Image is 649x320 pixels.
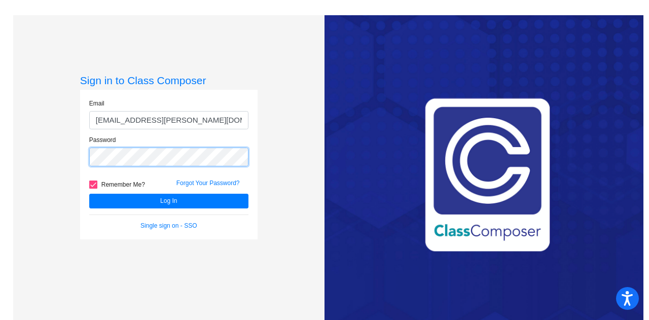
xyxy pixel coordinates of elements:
label: Email [89,99,104,108]
h3: Sign in to Class Composer [80,74,258,87]
span: Remember Me? [101,179,145,191]
a: Single sign on - SSO [140,222,197,229]
label: Password [89,135,116,145]
a: Forgot Your Password? [176,180,240,187]
button: Log In [89,194,248,208]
